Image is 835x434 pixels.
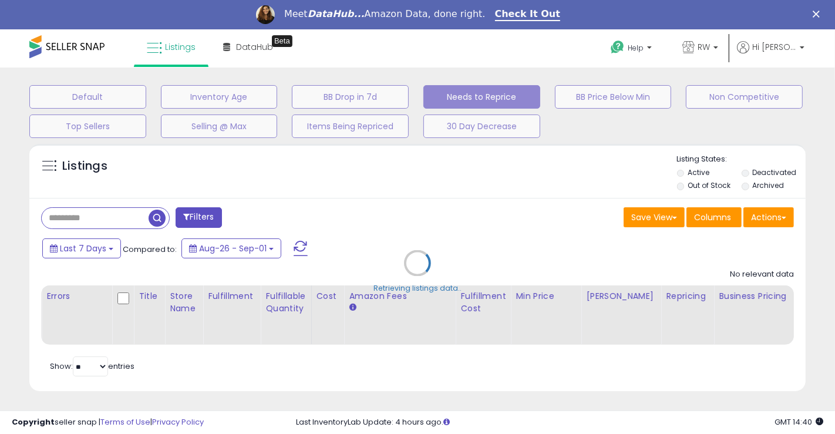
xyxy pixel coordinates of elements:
[292,85,409,109] button: BB Drop in 7d
[272,35,292,47] div: Tooltip anchor
[161,85,278,109] button: Inventory Age
[737,41,804,68] a: Hi [PERSON_NAME]
[686,85,803,109] button: Non Competitive
[256,5,275,24] img: Profile image for Georgie
[152,416,204,428] a: Privacy Policy
[813,11,824,18] div: Close
[674,29,727,68] a: RW
[12,417,204,428] div: seller snap | |
[555,85,672,109] button: BB Price Below Min
[12,416,55,428] strong: Copyright
[601,31,664,68] a: Help
[214,29,282,65] a: DataHub
[423,115,540,138] button: 30 Day Decrease
[236,41,273,53] span: DataHub
[628,43,644,53] span: Help
[29,115,146,138] button: Top Sellers
[29,85,146,109] button: Default
[752,41,796,53] span: Hi [PERSON_NAME]
[423,85,540,109] button: Needs to Reprice
[610,40,625,55] i: Get Help
[284,8,486,20] div: Meet Amazon Data, done right.
[698,41,710,53] span: RW
[296,417,823,428] div: Last InventoryLab Update: 4 hours ago.
[161,115,278,138] button: Selling @ Max
[138,29,204,65] a: Listings
[373,284,462,294] div: Retrieving listings data..
[165,41,196,53] span: Listings
[292,115,409,138] button: Items Being Repriced
[443,418,450,426] i: Click here to read more about un-synced listings.
[100,416,150,428] a: Terms of Use
[308,8,365,19] i: DataHub...
[775,416,823,428] span: 2025-09-9 14:40 GMT
[495,8,561,21] a: Check It Out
